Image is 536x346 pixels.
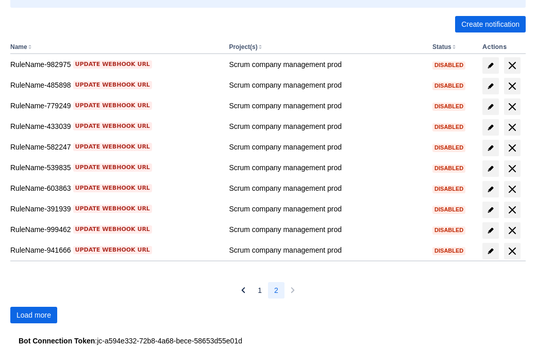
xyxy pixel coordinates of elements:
span: Disabled [432,104,465,109]
div: Scrum company management prod [229,80,424,90]
div: Scrum company management prod [229,142,424,152]
div: RuleName-582247 [10,142,221,152]
button: Previous [235,282,252,299]
div: Scrum company management prod [229,204,424,214]
span: Update webhook URL [75,184,150,192]
span: delete [506,162,518,175]
button: Page 1 [252,282,268,299]
span: delete [506,142,518,154]
div: RuleName-603863 [10,183,221,193]
span: Load more [16,307,51,323]
span: 2 [274,282,278,299]
span: edit [487,61,495,70]
span: Create notification [461,16,520,32]
div: RuleName-539835 [10,162,221,173]
span: edit [487,247,495,255]
button: Next [284,282,301,299]
div: RuleName-433039 [10,121,221,131]
button: Project(s) [229,43,257,51]
div: Scrum company management prod [229,162,424,173]
span: Update webhook URL [75,143,150,151]
span: Disabled [432,62,465,68]
div: RuleName-999462 [10,224,221,235]
strong: Bot Connection Token [19,337,95,345]
span: Disabled [432,227,465,233]
span: edit [487,82,495,90]
span: Disabled [432,145,465,151]
span: Update webhook URL [75,246,150,254]
button: Create notification [455,16,526,32]
span: Disabled [432,207,465,212]
div: RuleName-485898 [10,80,221,90]
span: edit [487,185,495,193]
span: Update webhook URL [75,163,150,172]
span: delete [506,121,518,134]
div: RuleName-391939 [10,204,221,214]
span: delete [506,245,518,257]
span: delete [506,183,518,195]
span: delete [506,204,518,216]
span: delete [506,59,518,72]
span: Disabled [432,248,465,254]
button: Name [10,43,27,51]
span: 1 [258,282,262,299]
span: Update webhook URL [75,102,150,110]
span: delete [506,101,518,113]
span: delete [506,224,518,237]
th: Actions [478,41,526,54]
div: RuleName-941666 [10,245,221,255]
span: Update webhook URL [75,122,150,130]
div: Scrum company management prod [229,101,424,111]
span: Disabled [432,124,465,130]
span: Update webhook URL [75,81,150,89]
span: edit [487,144,495,152]
button: Load more [10,307,57,323]
span: edit [487,164,495,173]
div: Scrum company management prod [229,121,424,131]
div: Scrum company management prod [229,59,424,70]
div: Scrum company management prod [229,183,424,193]
button: Status [432,43,451,51]
span: delete [506,80,518,92]
span: Update webhook URL [75,60,150,69]
span: edit [487,226,495,235]
span: edit [487,206,495,214]
div: Scrum company management prod [229,245,424,255]
span: edit [487,123,495,131]
span: Disabled [432,166,465,171]
nav: Pagination [235,282,301,299]
span: edit [487,103,495,111]
span: Disabled [432,83,465,89]
button: Page 2 [268,282,284,299]
div: Scrum company management prod [229,224,424,235]
div: : jc-a594e332-72b8-4a68-bece-58653d55e01d [19,336,517,346]
span: Update webhook URL [75,225,150,234]
div: RuleName-779249 [10,101,221,111]
span: Disabled [432,186,465,192]
span: Update webhook URL [75,205,150,213]
div: RuleName-982975 [10,59,221,70]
